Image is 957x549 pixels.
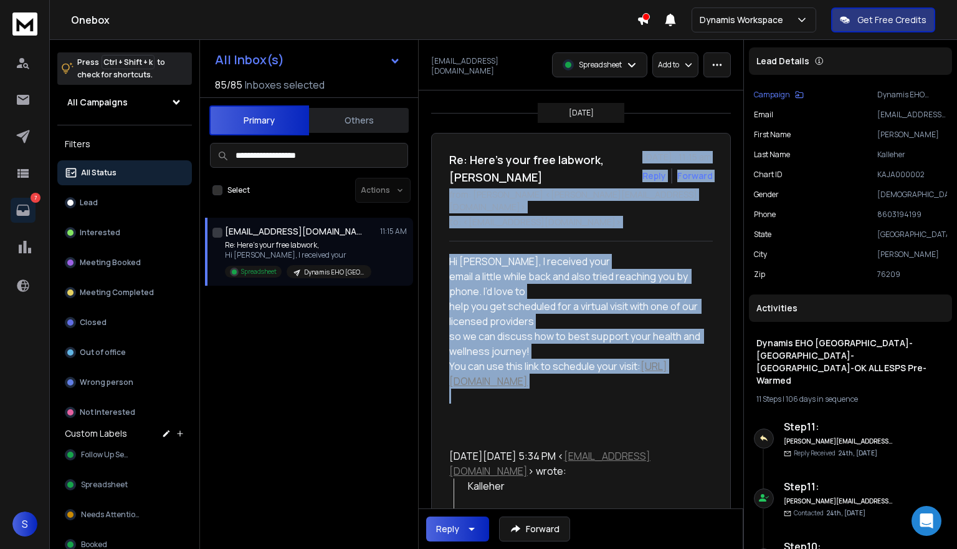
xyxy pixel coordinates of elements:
p: Zip [754,270,765,279]
p: Hi [PERSON_NAME], I received your [225,250,371,260]
p: [EMAIL_ADDRESS][DOMAIN_NAME] [431,56,545,76]
button: Follow Up Sent [57,442,192,467]
p: Email [754,110,773,120]
span: Spreadsheet [81,480,128,490]
label: Select [227,185,250,195]
span: 24th, [DATE] [838,449,877,457]
p: 11:15 AM [380,226,408,236]
p: First Name [754,130,791,140]
div: | [756,394,945,404]
h1: All Campaigns [67,96,128,109]
p: from: [PERSON_NAME] <[PERSON_NAME][EMAIL_ADDRESS][DOMAIN_NAME]> [449,188,713,213]
p: Dynamis EHO [GEOGRAPHIC_DATA]-[GEOGRAPHIC_DATA]-[GEOGRAPHIC_DATA]-OK ALL ESPS Pre-Warmed [304,268,364,277]
button: Get Free Credits [831,7,935,32]
button: Wrong person [57,370,192,395]
p: Contacted [794,508,865,518]
button: S [12,512,37,537]
p: Out of office [80,347,126,357]
p: to: <[EMAIL_ADDRESS][DOMAIN_NAME]> [449,216,713,228]
button: Primary [209,105,309,135]
p: Meeting Completed [80,288,154,298]
button: Forward [499,517,570,542]
button: All Status [57,160,192,185]
p: KAJA000002 [877,170,947,180]
p: Phone [754,210,776,220]
p: Meeting Booked [80,258,141,268]
button: All Inbox(s) [205,47,411,72]
p: Lead [80,198,98,208]
p: Wrong person [80,377,133,387]
button: Reply [426,517,489,542]
h6: Step 11 : [784,419,893,434]
a: 7 [11,198,36,223]
button: Campaign [754,90,804,100]
img: logo [12,12,37,36]
span: 11 Steps [756,394,781,404]
h1: Dynamis EHO [GEOGRAPHIC_DATA]-[GEOGRAPHIC_DATA]-[GEOGRAPHIC_DATA]-OK ALL ESPS Pre-Warmed [756,337,945,387]
button: Not Interested [57,400,192,425]
h3: Custom Labels [65,427,127,440]
p: Not Interested [80,407,135,417]
p: Campaign [754,90,790,100]
p: Press to check for shortcuts. [77,56,165,81]
h1: Re: Here's your free labwork, [PERSON_NAME] [449,151,635,186]
span: 24th, [DATE] [826,508,865,517]
h1: Onebox [71,12,637,27]
h1: All Inbox(s) [215,54,284,66]
button: Needs Attention [57,502,192,527]
span: 106 days in sequence [786,394,858,404]
p: State [754,230,771,240]
span: Ctrl + Shift + k [102,55,155,69]
button: Meeting Completed [57,280,192,305]
h6: [PERSON_NAME][EMAIL_ADDRESS][DOMAIN_NAME] [784,437,893,446]
button: Reply [642,170,666,182]
p: Closed [80,318,107,328]
h6: [PERSON_NAME][EMAIL_ADDRESS][DOMAIN_NAME] [784,497,893,506]
p: Spreadsheet [579,60,622,70]
button: All Campaigns [57,90,192,115]
p: Re: Here's your free labwork, [225,240,371,250]
p: Chart ID [754,170,783,180]
button: Spreadsheet [57,472,192,497]
p: 8603194199 [877,210,947,220]
p: Dynamis EHO [GEOGRAPHIC_DATA]-[GEOGRAPHIC_DATA]-[GEOGRAPHIC_DATA]-OK ALL ESPS Pre-Warmed [877,90,947,100]
button: Out of office [57,340,192,365]
h1: [EMAIL_ADDRESS][DOMAIN_NAME] [225,225,362,238]
span: Needs Attention [81,510,140,520]
p: Interested [80,228,120,238]
span: Follow Up Sent [81,450,132,460]
p: Spreadsheet [241,267,277,276]
div: You can use this link to schedule your visit: [449,359,703,389]
p: [GEOGRAPHIC_DATA] [877,230,947,240]
div: Reply [436,523,459,535]
h6: Step 11 : [784,479,893,494]
p: All Status [81,168,117,178]
p: [DATE] : 11:15 am [642,151,713,163]
h3: Inboxes selected [245,77,325,92]
div: Activities [749,294,952,322]
p: Get Free Credits [857,14,926,26]
h3: Filters [57,135,192,153]
p: Reply Received [794,449,877,458]
div: [DATE][DATE] 5:34 PM < > wrote: [449,449,703,479]
button: Lead [57,190,192,215]
p: 7 [31,193,40,203]
p: Last Name [754,150,790,160]
p: [DEMOGRAPHIC_DATA] [877,190,947,200]
p: [PERSON_NAME] [877,130,947,140]
span: 85 / 85 [215,77,242,92]
p: 76209 [877,270,947,279]
div: Forward [677,170,713,182]
p: [PERSON_NAME] [877,250,947,260]
p: Add to [658,60,679,70]
div: Hi [PERSON_NAME], I received your email a little while back and also tried reaching you by phone.... [449,254,703,359]
button: Interested [57,220,192,245]
p: Lead Details [756,55,809,67]
button: Closed [57,310,192,335]
p: [EMAIL_ADDRESS][DOMAIN_NAME] [877,110,947,120]
p: City [754,250,767,260]
p: Kalleher [877,150,947,160]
